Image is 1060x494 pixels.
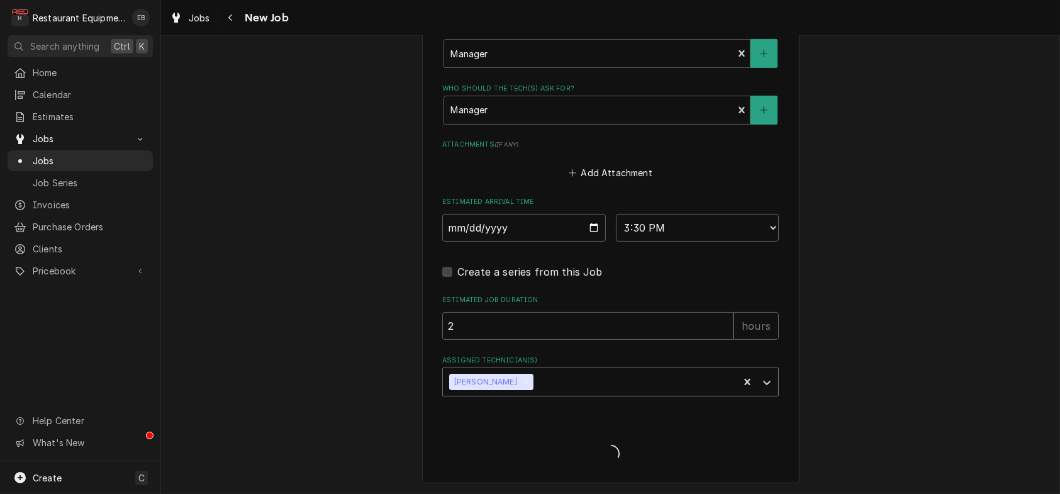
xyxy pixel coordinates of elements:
span: Jobs [33,154,147,167]
div: Who called in this service? [442,27,779,68]
span: Job Series [33,176,147,189]
span: Calendar [33,88,147,101]
a: Go to Jobs [8,128,153,149]
label: Estimated Arrival Time [442,197,779,207]
svg: Create New Contact [760,106,767,115]
div: Emily Bird's Avatar [132,9,150,26]
span: Home [33,66,147,79]
label: Estimated Job Duration [442,295,779,305]
div: Restaurant Equipment Diagnostics [33,11,125,25]
div: Restaurant Equipment Diagnostics's Avatar [11,9,29,26]
span: ( if any ) [494,141,518,148]
div: R [11,9,29,26]
span: Search anything [30,40,99,53]
div: Attachments [442,140,779,181]
label: Attachments [442,140,779,150]
span: Help Center [33,414,145,427]
span: What's New [33,436,145,449]
span: Invoices [33,198,147,211]
div: Who should the tech(s) ask for? [442,84,779,125]
div: EB [132,9,150,26]
a: Estimates [8,106,153,127]
span: Clients [33,242,147,255]
a: Purchase Orders [8,216,153,237]
button: Create New Contact [750,39,777,68]
a: Go to Help Center [8,410,153,431]
span: New Job [241,9,289,26]
div: hours [734,312,779,340]
button: Search anythingCtrlK [8,35,153,57]
label: Assigned Technician(s) [442,356,779,366]
a: Go to Pricebook [8,261,153,281]
div: [PERSON_NAME] [449,374,520,390]
input: Date [442,214,606,242]
a: Jobs [165,8,215,28]
span: Purchase Orders [33,220,147,233]
a: Calendar [8,84,153,105]
label: Who should the tech(s) ask for? [442,84,779,94]
select: Time Select [616,214,779,242]
label: Create a series from this Job [457,264,603,279]
span: Ctrl [114,40,130,53]
a: Job Series [8,172,153,193]
span: Jobs [33,132,128,145]
a: Jobs [8,150,153,171]
span: Loading... [442,441,779,467]
button: Create New Contact [750,96,777,125]
button: Navigate back [221,8,241,28]
a: Go to What's New [8,432,153,453]
div: Assigned Technician(s) [442,356,779,396]
a: Clients [8,239,153,259]
span: Estimates [33,110,147,123]
span: Create [33,473,62,483]
svg: Create New Contact [760,49,767,58]
a: Home [8,62,153,83]
a: Invoices [8,194,153,215]
span: C [138,471,145,485]
button: Add Attachment [567,164,655,181]
div: Estimated Job Duration [442,295,779,340]
div: Remove Bryan Sanders [520,374,533,390]
div: Estimated Arrival Time [442,197,779,242]
span: Pricebook [33,264,128,278]
span: Jobs [189,11,210,25]
span: K [139,40,145,53]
